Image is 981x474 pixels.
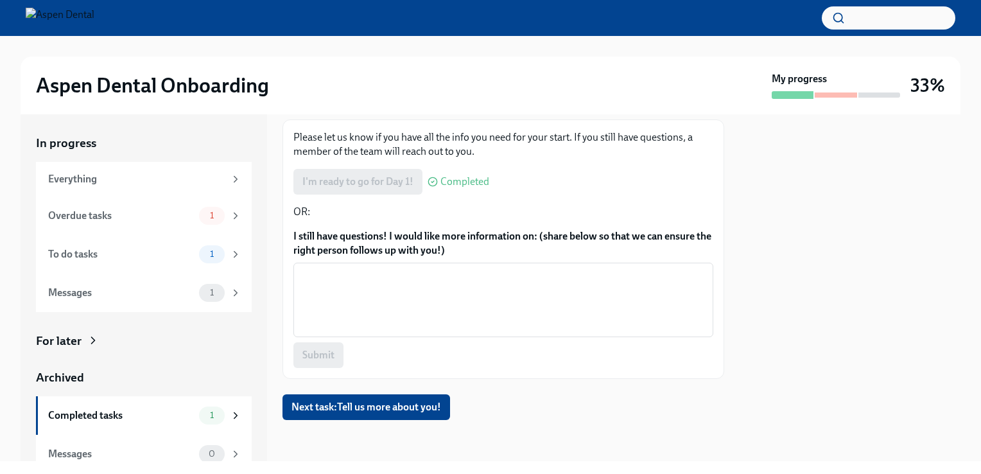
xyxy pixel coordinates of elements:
[36,197,252,235] a: Overdue tasks1
[36,396,252,435] a: Completed tasks1
[202,249,221,259] span: 1
[26,8,94,28] img: Aspen Dental
[36,333,252,349] a: For later
[910,74,945,97] h3: 33%
[36,73,269,98] h2: Aspen Dental Onboarding
[48,408,194,423] div: Completed tasks
[282,394,450,420] button: Next task:Tell us more about you!
[293,229,713,258] label: I still have questions! I would like more information on: (share below so that we can ensure the ...
[293,205,713,219] p: OR:
[202,410,221,420] span: 1
[48,209,194,223] div: Overdue tasks
[36,274,252,312] a: Messages1
[202,211,221,220] span: 1
[293,130,713,159] p: Please let us know if you have all the info you need for your start. If you still have questions,...
[202,288,221,297] span: 1
[772,72,827,86] strong: My progress
[36,135,252,152] a: In progress
[36,333,82,349] div: For later
[201,449,223,459] span: 0
[48,247,194,261] div: To do tasks
[48,286,194,300] div: Messages
[36,435,252,473] a: Messages0
[440,177,489,187] span: Completed
[36,162,252,197] a: Everything
[36,369,252,386] a: Archived
[36,235,252,274] a: To do tasks1
[48,447,194,461] div: Messages
[48,172,225,186] div: Everything
[291,401,441,414] span: Next task : Tell us more about you!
